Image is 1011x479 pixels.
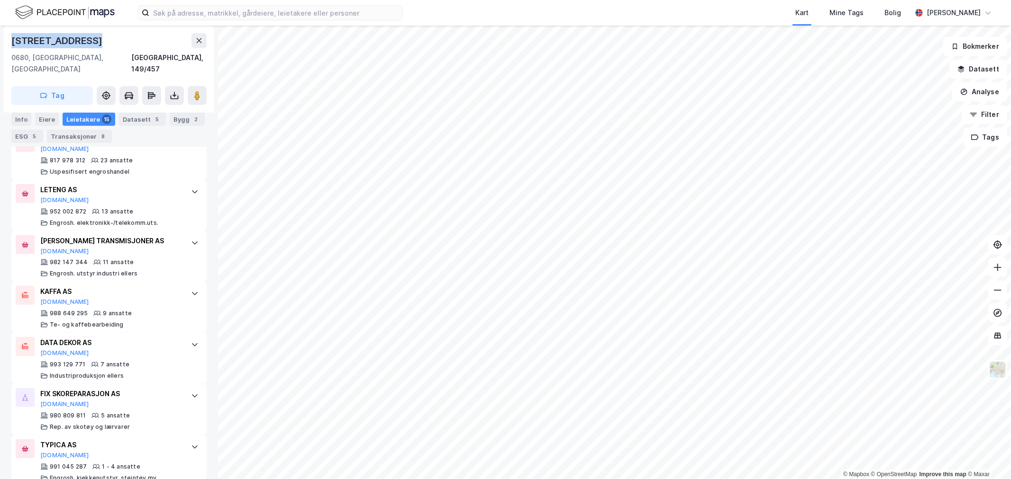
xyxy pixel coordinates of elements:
div: Uspesifisert engroshandel [50,168,129,176]
div: TYPICA AS [40,439,182,451]
div: 817 978 312 [50,157,85,164]
div: [GEOGRAPHIC_DATA], 149/457 [132,52,207,75]
div: 952 002 872 [50,208,86,215]
div: 9 ansatte [103,310,132,317]
input: Søk på adresse, matrikkel, gårdeiere, leietakere eller personer [149,6,402,20]
button: [DOMAIN_NAME] [40,349,89,357]
div: 980 809 811 [50,412,86,419]
div: 15 [102,115,111,124]
div: KAFFA AS [40,286,182,297]
div: Transaksjoner [47,130,112,143]
div: Industriproduksjon ellers [50,372,124,380]
div: Bygg [170,113,205,126]
div: 988 649 295 [50,310,88,317]
div: 2 [191,115,201,124]
div: 7 ansatte [100,361,129,368]
div: 5 [153,115,162,124]
div: 13 ansatte [101,208,133,215]
div: 1 - 4 ansatte [102,463,140,470]
div: Te- og kaffebearbeiding [50,321,124,328]
div: 982 147 344 [50,258,88,266]
button: [DOMAIN_NAME] [40,145,89,153]
div: Kart [795,7,809,18]
button: [DOMAIN_NAME] [40,196,89,204]
button: [DOMAIN_NAME] [40,400,89,408]
button: Analyse [952,82,1007,101]
div: Rep. av skotøy og lærvarer [50,423,130,431]
a: Mapbox [843,471,869,478]
div: Info [11,113,31,126]
div: 11 ansatte [103,258,134,266]
button: Filter [962,105,1007,124]
div: DATA DEKOR AS [40,337,182,348]
iframe: Chat Widget [964,434,1011,479]
div: [PERSON_NAME] TRANSMISJONER AS [40,235,182,247]
button: Datasett [949,60,1007,79]
a: OpenStreetMap [871,471,917,478]
button: Tag [11,86,93,105]
div: Kontrollprogram for chat [964,434,1011,479]
div: Eiere [35,113,59,126]
div: [PERSON_NAME] [927,7,981,18]
div: Mine Tags [829,7,864,18]
img: Z [989,361,1007,379]
div: LETENG AS [40,184,182,195]
div: 5 [30,132,39,141]
div: [STREET_ADDRESS] [11,33,104,48]
div: 991 045 287 [50,463,87,470]
button: [DOMAIN_NAME] [40,452,89,459]
div: 0680, [GEOGRAPHIC_DATA], [GEOGRAPHIC_DATA] [11,52,132,75]
div: FIX SKOREPARASJON AS [40,388,182,399]
div: Engrosh. utstyr industri ellers [50,270,137,277]
div: Leietakere [63,113,115,126]
div: ESG [11,130,43,143]
button: Tags [963,128,1007,147]
img: logo.f888ab2527a4732fd821a326f86c7f29.svg [15,4,115,21]
a: Improve this map [920,471,966,478]
div: Datasett [119,113,166,126]
button: [DOMAIN_NAME] [40,248,89,255]
div: 993 129 771 [50,361,85,368]
button: Bokmerker [943,37,1007,56]
div: Engrosh. elektronikk-/telekomm.uts. [50,219,158,227]
div: 5 ansatte [101,412,130,419]
div: Bolig [884,7,901,18]
div: 23 ansatte [100,157,133,164]
div: 8 [99,132,108,141]
button: [DOMAIN_NAME] [40,298,89,306]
